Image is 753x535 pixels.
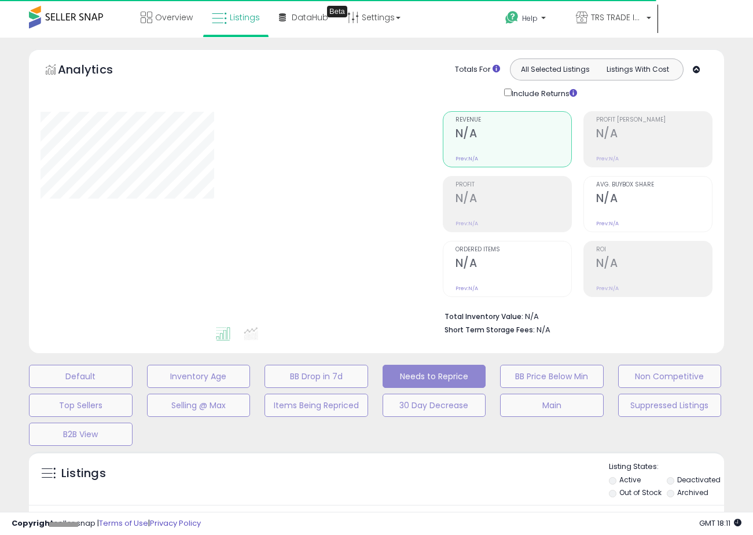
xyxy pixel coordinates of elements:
span: Listings [230,12,260,23]
li: N/A [445,309,704,323]
h2: N/A [456,192,571,207]
button: Default [29,365,133,388]
button: Top Sellers [29,394,133,417]
small: Prev: N/A [596,220,619,227]
span: Avg. Buybox Share [596,182,712,188]
span: Profit [456,182,571,188]
h2: N/A [596,192,712,207]
span: ROI [596,247,712,253]
h5: Analytics [58,61,135,80]
h2: N/A [596,256,712,272]
strong: Copyright [12,518,54,529]
div: Include Returns [495,86,591,100]
h2: N/A [456,256,571,272]
small: Prev: N/A [456,220,478,227]
span: TRS TRADE INC [591,12,643,23]
button: All Selected Listings [513,62,597,77]
button: Main [500,394,604,417]
button: Inventory Age [147,365,251,388]
span: Profit [PERSON_NAME] [596,117,712,123]
button: Items Being Repriced [265,394,368,417]
button: 30 Day Decrease [383,394,486,417]
h2: N/A [596,127,712,142]
small: Prev: N/A [456,285,478,292]
button: BB Drop in 7d [265,365,368,388]
span: N/A [537,324,550,335]
div: Tooltip anchor [327,6,347,17]
button: Non Competitive [618,365,722,388]
small: Prev: N/A [596,155,619,162]
span: Revenue [456,117,571,123]
div: seller snap | | [12,518,201,529]
button: BB Price Below Min [500,365,604,388]
small: Prev: N/A [596,285,619,292]
button: Selling @ Max [147,394,251,417]
div: Totals For [455,64,500,75]
button: Needs to Reprice [383,365,486,388]
small: Prev: N/A [456,155,478,162]
span: DataHub [292,12,328,23]
span: Ordered Items [456,247,571,253]
span: Overview [155,12,193,23]
button: B2B View [29,423,133,446]
b: Short Term Storage Fees: [445,325,535,335]
b: Total Inventory Value: [445,312,523,321]
button: Listings With Cost [596,62,679,77]
a: Help [496,2,565,38]
span: Help [522,13,538,23]
button: Suppressed Listings [618,394,722,417]
h2: N/A [456,127,571,142]
i: Get Help [505,10,519,25]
